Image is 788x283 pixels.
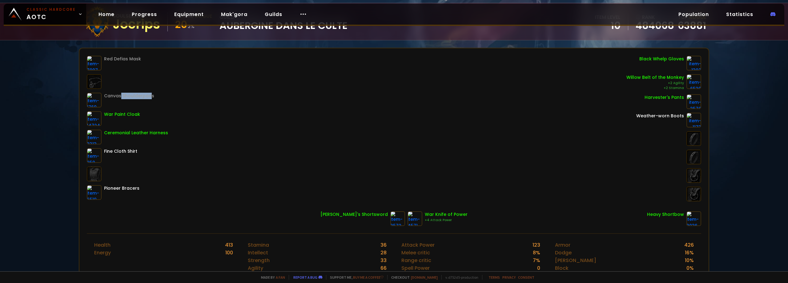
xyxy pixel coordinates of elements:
[555,249,572,257] div: Dodge
[686,94,701,109] img: item-3578
[401,264,430,272] div: Spell Power
[390,211,405,226] img: item-3572
[94,249,111,257] div: Energy
[408,211,422,226] img: item-4571
[636,113,684,119] div: Weather-worn Boots
[555,257,596,264] div: [PERSON_NAME]
[626,74,684,81] div: Willow Belt of the Monkey
[686,74,701,89] img: item-6539
[685,249,694,257] div: 16 %
[411,275,438,280] a: [DOMAIN_NAME]
[673,8,714,21] a: Population
[104,56,141,62] div: Red Defias Mask
[104,93,154,99] div: Canvas Shoulderpads
[645,94,684,101] div: Harvester's Pants
[686,211,701,226] img: item-3036
[169,8,209,21] a: Equipment
[87,56,102,71] img: item-7997
[401,249,430,257] div: Melee critic
[401,257,431,264] div: Range critic
[87,185,102,200] img: item-6519
[87,130,102,144] img: item-3313
[248,264,263,272] div: Agility
[555,241,570,249] div: Armor
[721,8,758,21] a: Statistics
[293,275,317,280] a: Report a bug
[533,241,540,249] div: 123
[219,21,348,30] span: Aubergine dans le culte
[425,218,468,223] div: +4 Attack Power
[104,111,140,118] div: War Paint Cloak
[555,264,569,272] div: Block
[320,211,388,218] div: [PERSON_NAME]'s Shortsword
[626,81,684,86] div: +2 Agility
[636,21,674,30] a: 484068
[248,249,268,257] div: Intellect
[380,257,387,264] div: 33
[26,7,76,12] small: Classic Hardcore
[626,86,684,91] div: +2 Stamina
[686,113,701,127] img: item-1173
[104,185,139,192] div: Pioneer Bracers
[488,275,500,280] a: Terms
[326,275,384,280] span: Support me,
[94,8,119,21] a: Home
[225,241,233,249] div: 413
[248,241,269,249] div: Stamina
[502,275,516,280] a: Privacy
[647,211,684,218] div: Heavy Shortbow
[518,275,534,280] a: Consent
[219,13,348,30] div: guild
[113,20,160,29] div: Jocrips
[260,8,287,21] a: Guilds
[425,211,468,218] div: War Knife of Power
[533,257,540,264] div: 7 %
[639,56,684,62] div: Black Whelp Gloves
[4,4,86,25] a: Classic HardcoreAOTC
[276,275,285,280] a: a fan
[87,93,102,107] img: item-1769
[537,264,540,272] div: 0
[94,241,111,249] div: Health
[387,275,438,280] span: Checkout
[26,7,76,22] span: AOTC
[104,130,168,136] div: Ceremonial Leather Harness
[380,241,387,249] div: 36
[685,257,694,264] div: 10 %
[686,56,701,71] img: item-1302
[533,249,540,257] div: 8 %
[248,257,270,264] div: Strength
[87,111,102,126] img: item-14724
[380,249,387,257] div: 28
[401,241,435,249] div: Attack Power
[225,249,233,257] div: 100
[686,264,694,272] div: 0 %
[127,8,162,21] a: Progress
[441,275,478,280] span: v. d752d5 - production
[87,148,102,163] img: item-859
[353,275,384,280] a: Buy me a coffee
[684,241,694,249] div: 426
[257,275,285,280] span: Made by
[188,23,195,30] small: 2 %
[104,148,137,155] div: Fine Cloth Shirt
[216,8,252,21] a: Mak'gora
[380,264,387,272] div: 66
